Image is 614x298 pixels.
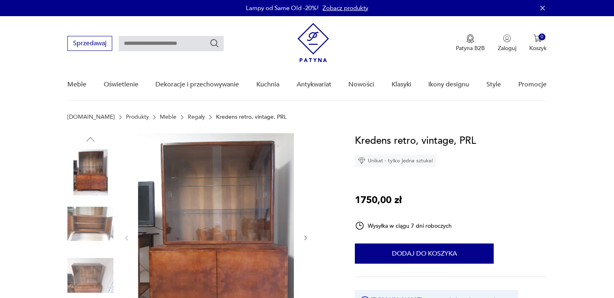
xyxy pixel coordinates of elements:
img: Zdjęcie produktu Kredens retro, vintage, PRL [67,201,113,247]
div: Wysyłka w ciągu 7 dni roboczych [355,221,452,231]
a: Antykwariat [297,69,331,100]
p: Lampy od Same Old -20%! [246,4,319,12]
a: Meble [160,114,176,120]
button: Sprzedawaj [67,36,112,51]
a: Regały [188,114,205,120]
button: Zaloguj [498,34,516,52]
img: Patyna - sklep z meblami i dekoracjami vintage [298,23,329,62]
p: Koszyk [529,44,547,52]
p: Kredens retro, vintage, PRL [216,114,287,120]
button: 0Koszyk [529,34,547,52]
a: Kuchnia [256,69,279,100]
img: Ikona koszyka [534,34,542,42]
div: Unikat - tylko jedna sztuka! [355,155,436,167]
a: Promocje [518,69,547,100]
img: Ikona diamentu [358,157,365,164]
div: 0 [539,34,545,40]
a: Produkty [126,114,149,120]
img: Ikona medalu [466,34,474,43]
p: 1750,00 zł [355,193,402,208]
a: Zobacz produkty [323,4,368,12]
a: Meble [67,69,86,100]
a: Ikona medaluPatyna B2B [456,34,485,52]
button: Patyna B2B [456,34,485,52]
img: Zdjęcie produktu Kredens retro, vintage, PRL [67,149,113,195]
a: Sprzedawaj [67,41,112,47]
p: Zaloguj [498,44,516,52]
button: Dodaj do koszyka [355,243,494,264]
button: Szukaj [210,38,219,48]
a: Dekoracje i przechowywanie [155,69,239,100]
a: Klasyki [392,69,411,100]
h1: Kredens retro, vintage, PRL [355,133,476,149]
a: Style [486,69,501,100]
p: Patyna B2B [456,44,485,52]
a: Nowości [348,69,374,100]
a: [DOMAIN_NAME] [67,114,115,120]
a: Ikony designu [428,69,469,100]
a: Oświetlenie [104,69,138,100]
img: Ikonka użytkownika [503,34,511,42]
